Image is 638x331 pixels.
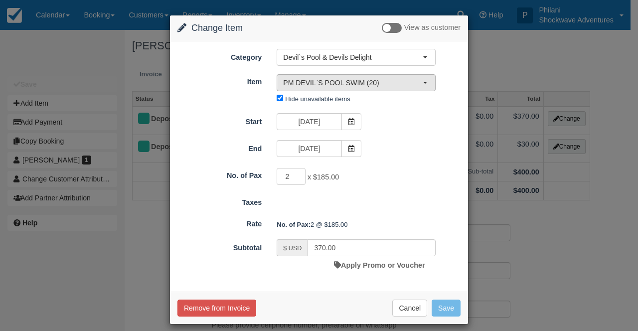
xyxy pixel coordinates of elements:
[277,74,436,91] button: PM DEVIL`S POOL SWIM (20)
[170,239,269,253] label: Subtotal
[277,168,306,185] input: No. of Pax
[432,300,461,317] button: Save
[308,173,339,181] span: x $185.00
[170,73,269,87] label: Item
[404,24,461,32] span: View as customer
[170,49,269,63] label: Category
[191,23,243,33] span: Change Item
[269,216,468,233] div: 2 @ $185.00
[334,261,425,269] a: Apply Promo or Voucher
[170,140,269,154] label: End
[170,167,269,181] label: No. of Pax
[392,300,427,317] button: Cancel
[170,113,269,127] label: Start
[170,215,269,229] label: Rate
[277,221,311,228] strong: No. of Pax
[285,95,350,103] label: Hide unavailable items
[283,245,302,252] small: $ USD
[177,300,256,317] button: Remove from Invoice
[283,78,423,88] span: PM DEVIL`S POOL SWIM (20)
[170,194,269,208] label: Taxes
[283,52,423,62] span: Devil`s Pool & Devils Delight
[277,49,436,66] button: Devil`s Pool & Devils Delight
